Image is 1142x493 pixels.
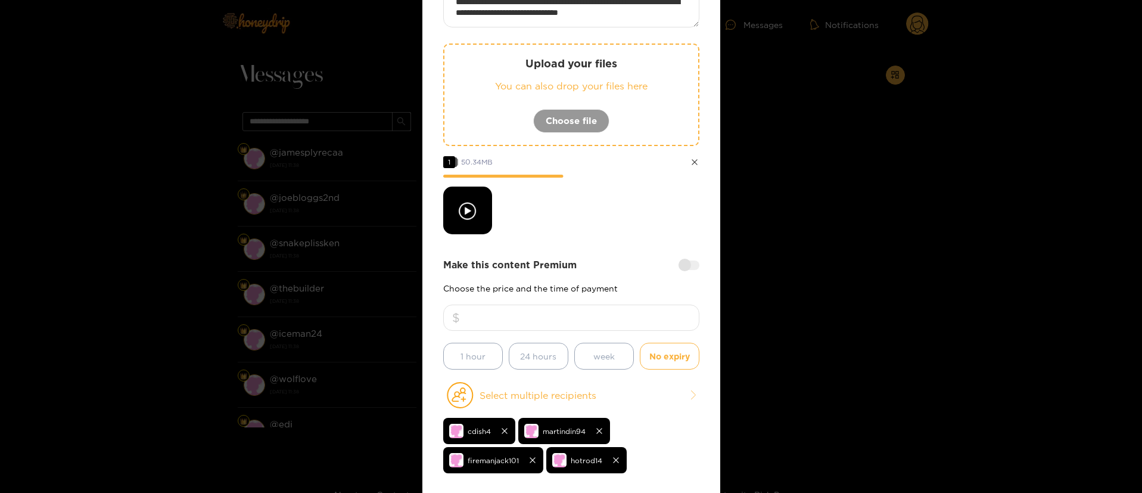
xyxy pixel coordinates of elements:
[571,454,602,467] span: hotrod14
[468,79,674,93] p: You can also drop your files here
[593,349,615,363] span: week
[509,343,568,370] button: 24 hours
[468,454,519,467] span: firemanjack101
[649,349,690,363] span: No expiry
[461,158,493,166] span: 50.34 MB
[574,343,634,370] button: week
[640,343,699,370] button: No expiry
[443,343,503,370] button: 1 hour
[468,57,674,70] p: Upload your files
[460,349,486,363] span: 1 hour
[533,109,609,133] button: Choose file
[443,284,699,293] p: Choose the price and the time of payment
[524,424,539,438] img: no-avatar.png
[443,382,699,409] button: Select multiple recipients
[552,453,567,467] img: no-avatar.png
[443,156,455,168] span: 1
[449,424,463,438] img: no-avatar.png
[443,258,577,272] strong: Make this content Premium
[468,424,491,438] span: cdish4
[520,349,556,363] span: 24 hours
[449,453,463,467] img: no-avatar.png
[543,424,586,438] span: martindin94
